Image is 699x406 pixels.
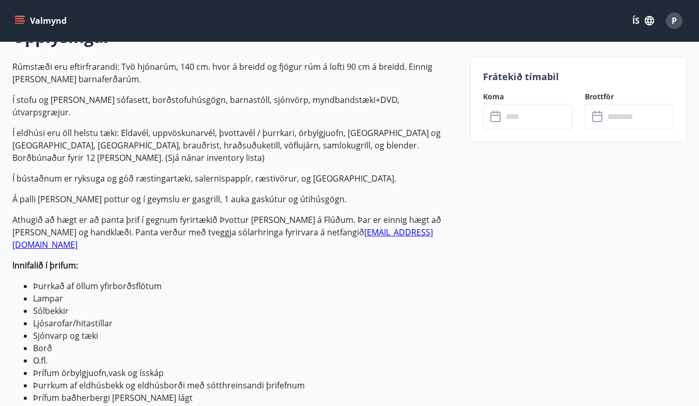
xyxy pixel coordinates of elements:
p: Í stofu og [PERSON_NAME] sófasett, borðstofuhúsgögn, barnastóll, sjónvörp, myndbandstæki+DVD, útv... [12,94,458,118]
p: Í bústaðnum er ryksuga og góð ræstingartæki, salernispappír, ræstivörur, og [GEOGRAPHIC_DATA]. [12,172,458,185]
label: Brottför [585,92,674,102]
li: O.fl. [33,354,458,367]
p: Athugið að hægt er að panta þrif í gegnum fyrirtækið Þvottur [PERSON_NAME] á Flúðum. Þar er einni... [12,214,458,251]
li: Sjónvarp og tæki [33,329,458,342]
p: Í eldhúsi eru öll helstu tæki: Eldavél, uppvöskunarvél, þvottavél / þurrkari, örbylgjuofn, [GEOGR... [12,127,458,164]
button: menu [12,11,71,30]
strong: Innifalið í þrifum: [12,260,78,271]
label: Koma [483,92,572,102]
button: P [662,8,687,33]
li: Þrífum örbylgjuofn,vask og ísskáp [33,367,458,379]
li: Þurrkað af öllum yfirborðsflötum [33,280,458,292]
li: Ljósarofar/hitastillar [33,317,458,329]
li: Borð [33,342,458,354]
button: ÍS [627,11,660,30]
span: P [672,15,677,26]
p: Frátekið tímabil [483,70,674,83]
li: Þrífum baðherbergi [PERSON_NAME] lágt [33,392,458,404]
li: Þurrkum af eldhúsbekk og eldhúsborði með sótthreinsandi þrifefnum [33,379,458,392]
li: Lampar [33,292,458,305]
p: Rúmstæði eru eftirfrarandi: Tvö hjónarúm, 140 cm. hvor á breidd og fjögur rúm á lofti 90 cm á bre... [12,61,458,85]
p: Á palli [PERSON_NAME] pottur og í geymslu er gasgrill, 1 auka gaskútur og útihúsgögn. [12,193,458,205]
li: Sólbekkir [33,305,458,317]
